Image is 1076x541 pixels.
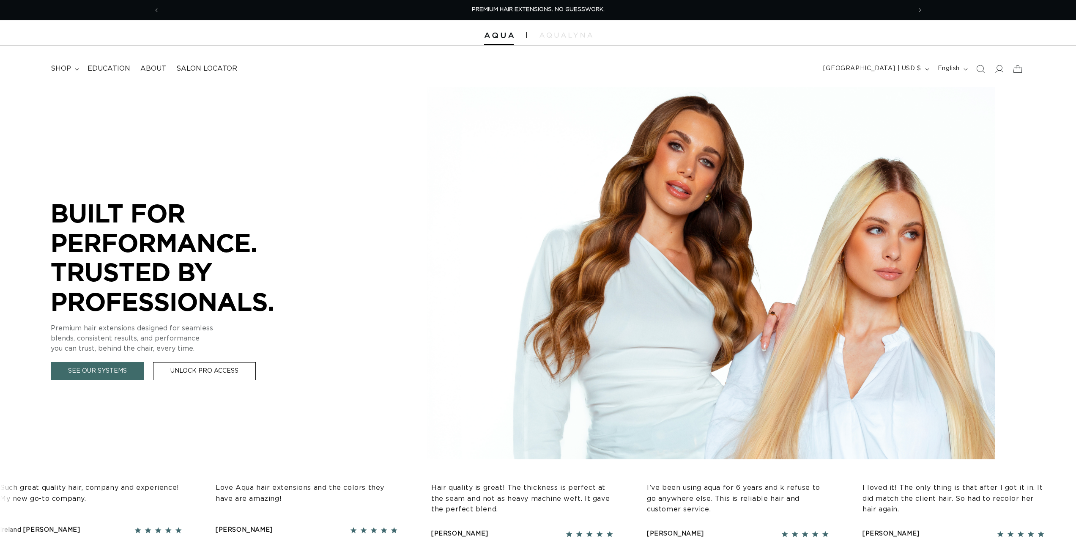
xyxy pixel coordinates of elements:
[862,529,919,539] div: [PERSON_NAME]
[933,61,971,77] button: English
[171,59,242,78] a: Salon Locator
[51,362,144,380] a: See Our Systems
[472,7,605,12] span: PREMIUM HAIR EXTENSIONS. NO GUESSWORK.
[88,64,130,73] span: Education
[818,61,933,77] button: [GEOGRAPHIC_DATA] | USD $
[46,59,82,78] summary: shop
[646,529,704,539] div: [PERSON_NAME]
[823,64,921,73] span: [GEOGRAPHIC_DATA] | USD $
[82,59,135,78] a: Education
[431,529,488,539] div: [PERSON_NAME]
[215,525,272,536] div: [PERSON_NAME]
[215,483,397,504] p: Love Aqua hair extensions and the colors they have are amazing!
[646,483,828,515] p: I’ve been using aqua for 6 years and k refuse to go anywhere else. This is reliable hair and cust...
[140,64,166,73] span: About
[176,64,237,73] span: Salon Locator
[911,2,929,18] button: Next announcement
[938,64,960,73] span: English
[431,483,613,515] p: Hair quality is great! The thickness is perfect at the seam and not as heavy machine weft. It gav...
[135,59,171,78] a: About
[862,483,1044,515] p: I loved it! The only thing is that after I got it in. It did match the client hair. So had to rec...
[51,323,304,354] p: Premium hair extensions designed for seamless blends, consistent results, and performance you can...
[51,64,71,73] span: shop
[484,33,514,38] img: Aqua Hair Extensions
[51,198,304,316] p: BUILT FOR PERFORMANCE. TRUSTED BY PROFESSIONALS.
[147,2,166,18] button: Previous announcement
[153,362,256,380] a: Unlock Pro Access
[539,33,592,38] img: aqualyna.com
[971,60,990,78] summary: Search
